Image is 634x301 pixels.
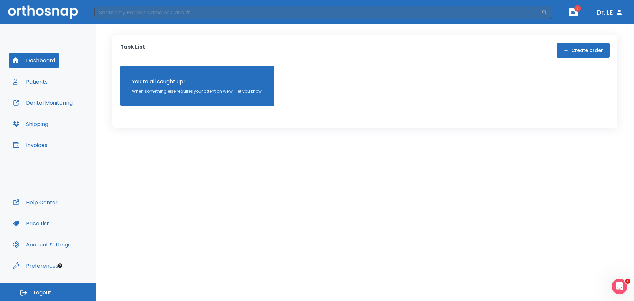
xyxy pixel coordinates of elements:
[57,263,63,269] div: Tooltip anchor
[9,237,75,252] button: Account Settings
[612,279,627,294] iframe: Intercom live chat
[132,78,263,86] p: You’re all caught up!
[8,5,78,19] img: Orthosnap
[34,289,51,296] span: Logout
[557,43,610,58] button: Create order
[9,194,62,210] button: Help Center
[625,279,630,284] span: 1
[9,215,53,231] button: Price List
[574,5,581,12] span: 1
[9,258,62,274] button: Preferences
[132,88,263,94] p: When something else requires your attention we will let you know!
[9,116,52,132] button: Shipping
[120,43,145,58] p: Task List
[9,95,77,111] button: Dental Monitoring
[9,74,52,90] button: Patients
[9,137,51,153] button: Invoices
[9,53,59,68] button: Dashboard
[94,6,541,19] input: Search by Patient Name or Case #
[594,6,626,18] button: Dr. LE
